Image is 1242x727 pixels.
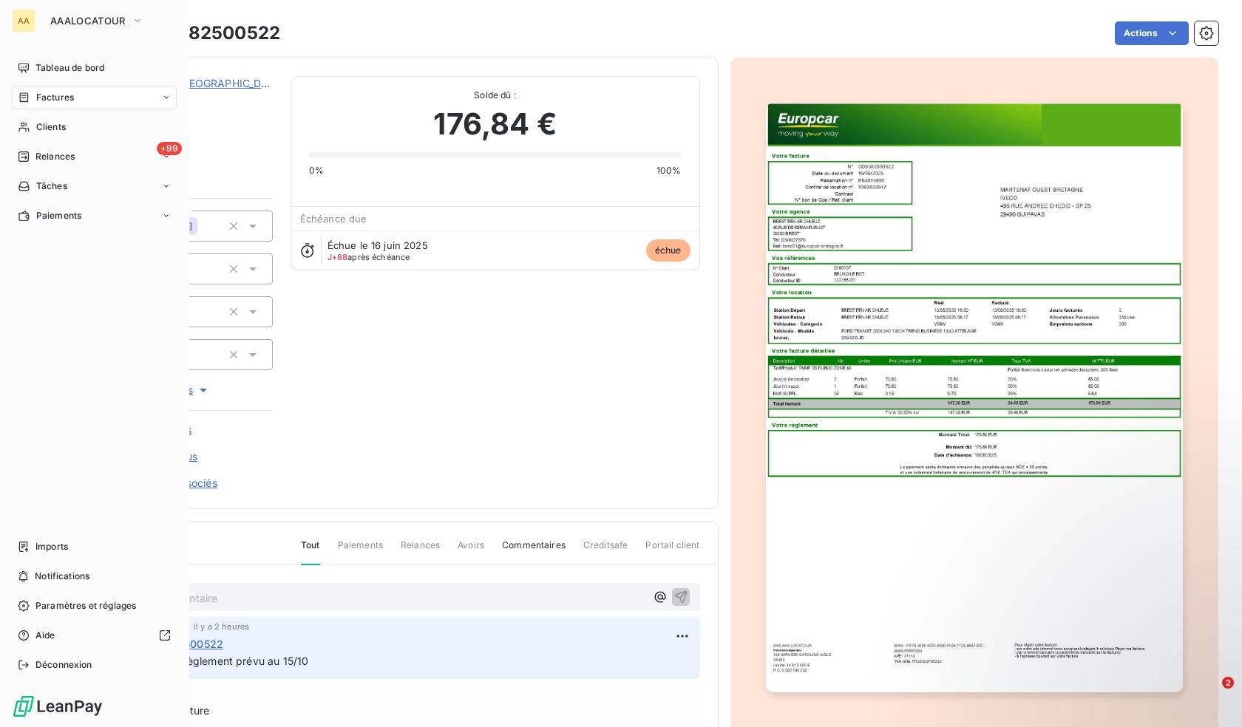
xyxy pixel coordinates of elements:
span: après échéance [328,253,410,262]
a: MARTENAT [GEOGRAPHIC_DATA] [116,77,285,89]
img: Logo LeanPay [12,694,103,718]
span: il y a 2 heures [194,622,249,631]
span: Échue le 16 juin 2025 [328,239,428,251]
span: Déconnexion [35,658,92,672]
span: Tâches [36,180,67,193]
span: Paiements [36,209,81,222]
span: +99 [157,142,182,155]
a: Aide [12,624,177,647]
span: Relances [401,539,440,564]
span: échue [646,239,690,262]
span: Échéance due [300,213,367,225]
span: Creditsafe [583,539,628,564]
button: Actions [1115,21,1189,45]
span: 100% [656,164,682,177]
span: 0% [309,164,324,177]
div: AA [12,9,35,33]
span: Clients [36,120,66,134]
span: Portail client [645,539,699,564]
span: Relances [35,150,75,163]
span: Commentaires [502,539,566,564]
span: 176,84 € [433,102,556,146]
iframe: Intercom live chat [1192,677,1227,712]
span: J+88 [328,252,348,262]
span: Solde dû : [309,89,682,102]
span: Avoirs [458,539,484,564]
img: invoice_thumbnail [766,103,1183,692]
span: Paiements [338,539,383,564]
span: Notifications [35,570,89,583]
span: Paramètres et réglages [35,599,136,612]
span: Tableau de bord [35,61,104,75]
span: AAALOCATOUR [50,15,126,27]
span: Appel le : 12/09, règlement prévu au 15/10 [98,655,308,667]
span: 2 [1222,677,1234,689]
span: Factures [36,91,74,104]
h3: CD6382500522 [138,20,280,47]
span: Imports [35,540,68,553]
span: Aide [35,629,55,642]
span: Tout [301,539,320,565]
span: 0280107 [116,94,273,106]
